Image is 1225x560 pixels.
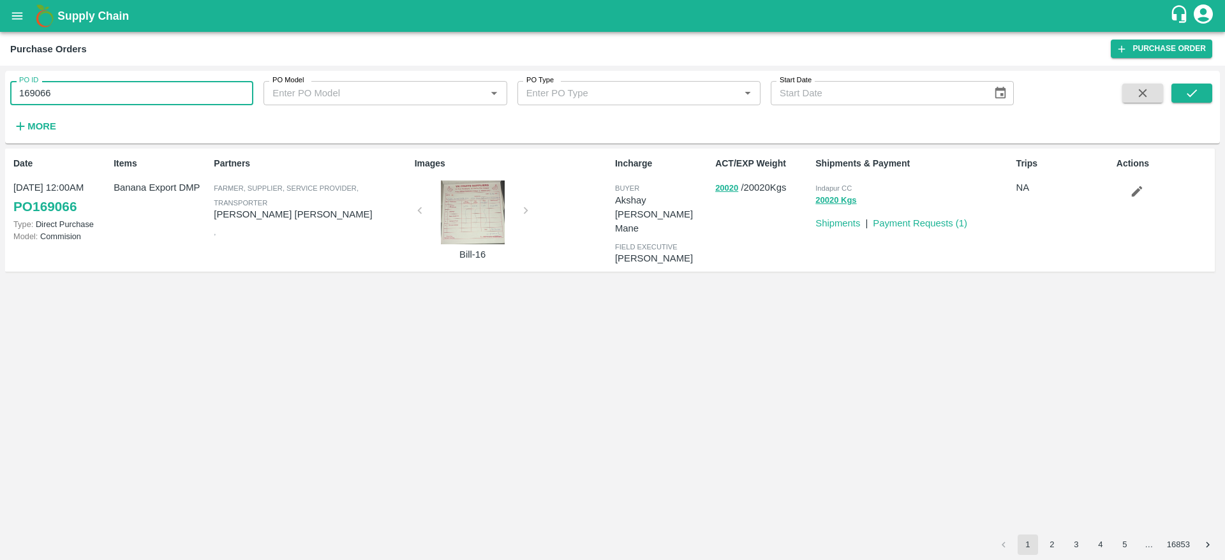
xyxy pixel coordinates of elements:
nav: pagination navigation [991,534,1220,555]
input: Enter PO ID [10,81,253,105]
img: logo [32,3,57,29]
div: Purchase Orders [10,41,87,57]
p: Items [114,157,209,170]
label: PO Type [526,75,554,85]
button: 20020 Kgs [815,193,856,208]
p: Partners [214,157,409,170]
button: Go to page 3 [1066,534,1087,555]
p: Images [415,157,610,170]
button: Open [739,85,756,101]
a: Shipments [815,218,860,228]
span: Farmer, Supplier, Service Provider, Transporter [214,184,359,206]
button: Go to page 16853 [1163,534,1194,555]
a: Purchase Order [1111,40,1212,58]
button: 20020 [715,181,738,196]
p: Trips [1016,157,1111,170]
div: account of current user [1192,3,1215,29]
p: Incharge [615,157,710,170]
button: Go to page 2 [1042,534,1062,555]
p: Bill-16 [425,247,521,262]
p: Akshay [PERSON_NAME] Mane [615,193,710,236]
p: Date [13,157,108,170]
a: Supply Chain [57,7,1169,25]
p: [PERSON_NAME] [615,251,710,265]
button: Go to page 4 [1090,534,1111,555]
input: Enter PO Model [267,85,465,101]
p: [PERSON_NAME] [PERSON_NAME] [214,207,409,221]
span: Indapur CC [815,184,852,192]
span: buyer [615,184,639,192]
a: PO169066 [13,195,77,218]
p: Shipments & Payment [815,157,1011,170]
input: Enter PO Type [521,85,719,101]
p: / 20020 Kgs [715,181,810,195]
p: Direct Purchase [13,218,108,230]
a: Payment Requests (1) [873,218,967,228]
span: field executive [615,243,678,251]
label: PO ID [19,75,38,85]
label: PO Model [272,75,304,85]
p: ACT/EXP Weight [715,157,810,170]
button: page 1 [1018,534,1038,555]
div: | [860,211,868,230]
span: Model: [13,232,38,241]
b: Supply Chain [57,10,129,22]
button: Go to next page [1198,534,1218,555]
span: Type: [13,219,33,229]
p: [DATE] 12:00AM [13,181,108,195]
p: NA [1016,181,1111,195]
p: Actions [1117,157,1212,170]
button: Open [486,85,502,101]
div: … [1139,539,1159,551]
button: Go to page 5 [1115,534,1135,555]
div: customer-support [1169,4,1192,27]
span: , [214,228,216,236]
button: Choose date [988,81,1013,105]
button: open drawer [3,1,32,31]
label: Start Date [780,75,812,85]
p: Commision [13,230,108,242]
input: Start Date [771,81,983,105]
p: Banana Export DMP [114,181,209,195]
strong: More [27,121,56,131]
button: More [10,115,59,137]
